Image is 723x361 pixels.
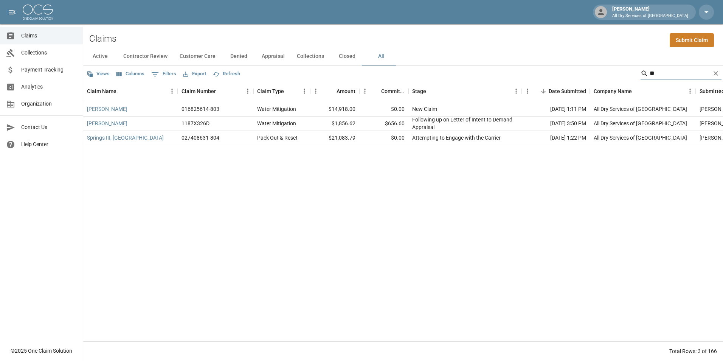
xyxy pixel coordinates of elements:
[310,102,359,117] div: $14,918.00
[326,86,337,96] button: Sort
[522,86,533,97] button: Menu
[310,81,359,102] div: Amount
[21,49,77,57] span: Collections
[594,120,687,127] div: All Dry Services of Atlanta
[359,86,371,97] button: Menu
[257,120,296,127] div: Water Mitigation
[257,81,284,102] div: Claim Type
[21,66,77,74] span: Payment Tracking
[182,120,209,127] div: 1187X326D
[83,47,723,65] div: dynamic tabs
[330,47,364,65] button: Closed
[216,86,227,96] button: Sort
[83,81,178,102] div: Claim Name
[337,81,355,102] div: Amount
[408,81,522,102] div: Stage
[612,13,688,19] p: All Dry Services of [GEOGRAPHIC_DATA]
[670,33,714,47] a: Submit Claim
[116,86,127,96] button: Sort
[182,81,216,102] div: Claim Number
[291,47,330,65] button: Collections
[590,81,696,102] div: Company Name
[222,47,256,65] button: Denied
[412,134,501,142] div: Attempting to Engage with the Carrier
[299,86,310,97] button: Menu
[87,105,127,113] a: [PERSON_NAME]
[522,131,590,145] div: [DATE] 1:22 PM
[85,68,112,80] button: Views
[87,134,164,142] a: Springs III, [GEOGRAPHIC_DATA]
[310,131,359,145] div: $21,083.79
[5,5,20,20] button: open drawer
[412,116,518,131] div: Following up on Letter of Intent to Demand Appraisal
[669,347,717,355] div: Total Rows: 3 of 166
[87,120,127,127] a: [PERSON_NAME]
[211,68,242,80] button: Refresh
[538,86,549,96] button: Sort
[181,68,208,80] button: Export
[359,117,408,131] div: $656.60
[594,81,632,102] div: Company Name
[83,47,117,65] button: Active
[710,68,721,79] button: Clear
[594,105,687,113] div: All Dry Services of Atlanta
[632,86,642,96] button: Sort
[21,32,77,40] span: Claims
[549,81,586,102] div: Date Submitted
[257,105,296,113] div: Water Mitigation
[87,81,116,102] div: Claim Name
[359,102,408,117] div: $0.00
[253,81,310,102] div: Claim Type
[242,86,253,97] button: Menu
[364,47,398,65] button: All
[412,81,426,102] div: Stage
[174,47,222,65] button: Customer Care
[23,5,53,20] img: ocs-logo-white-transparent.png
[21,83,77,91] span: Analytics
[117,47,174,65] button: Contractor Review
[522,117,590,131] div: [DATE] 3:50 PM
[594,134,687,142] div: All Dry Services of Atlanta
[381,81,405,102] div: Committed Amount
[182,105,219,113] div: 016825614-803
[11,347,72,355] div: © 2025 One Claim Solution
[284,86,295,96] button: Sort
[21,140,77,148] span: Help Center
[522,81,590,102] div: Date Submitted
[178,81,253,102] div: Claim Number
[310,86,321,97] button: Menu
[166,86,178,97] button: Menu
[89,33,116,44] h2: Claims
[412,105,437,113] div: New Claim
[182,134,219,142] div: 027408631-804
[115,68,146,80] button: Select columns
[21,100,77,108] span: Organization
[684,86,696,97] button: Menu
[256,47,291,65] button: Appraisal
[310,117,359,131] div: $1,856.62
[522,102,590,117] div: [DATE] 1:11 PM
[21,123,77,131] span: Contact Us
[149,68,178,80] button: Show filters
[609,5,691,19] div: [PERSON_NAME]
[359,131,408,145] div: $0.00
[641,67,721,81] div: Search
[371,86,381,96] button: Sort
[510,86,522,97] button: Menu
[257,134,298,142] div: Pack Out & Reset
[359,81,408,102] div: Committed Amount
[426,86,437,96] button: Sort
